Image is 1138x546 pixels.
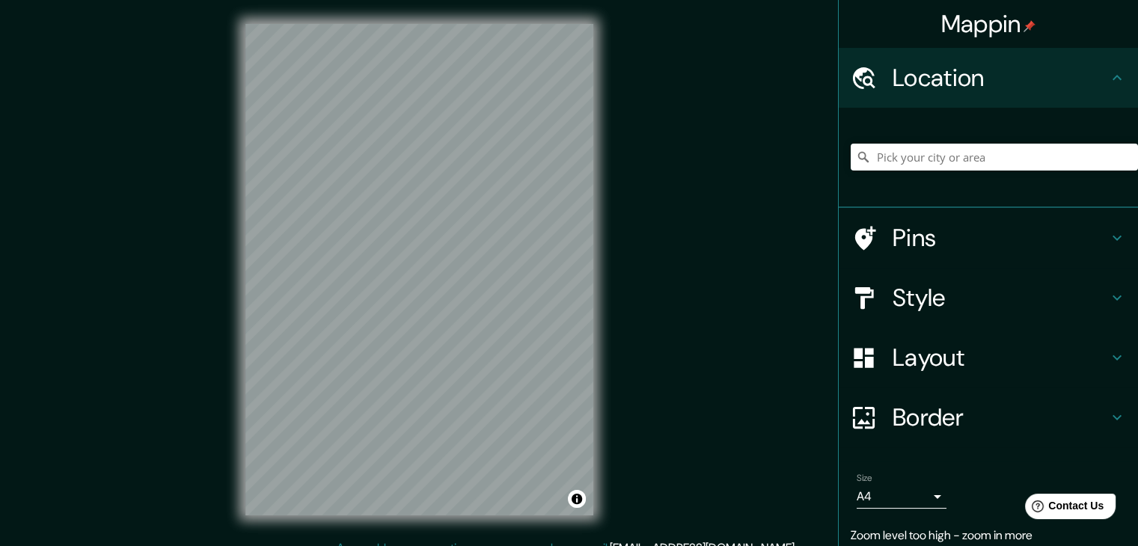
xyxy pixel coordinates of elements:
div: Pins [839,208,1138,268]
div: Border [839,387,1138,447]
h4: Style [893,283,1108,313]
h4: Location [893,63,1108,93]
h4: Mappin [941,9,1036,39]
button: Toggle attribution [568,490,586,508]
h4: Border [893,402,1108,432]
h4: Pins [893,223,1108,253]
h4: Layout [893,343,1108,372]
iframe: Help widget launcher [1005,488,1122,530]
p: Zoom level too high - zoom in more [851,527,1126,545]
div: Layout [839,328,1138,387]
img: pin-icon.png [1024,20,1035,32]
canvas: Map [245,24,593,515]
div: Style [839,268,1138,328]
label: Size [857,472,872,485]
div: A4 [857,485,946,509]
div: Location [839,48,1138,108]
input: Pick your city or area [851,144,1138,171]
